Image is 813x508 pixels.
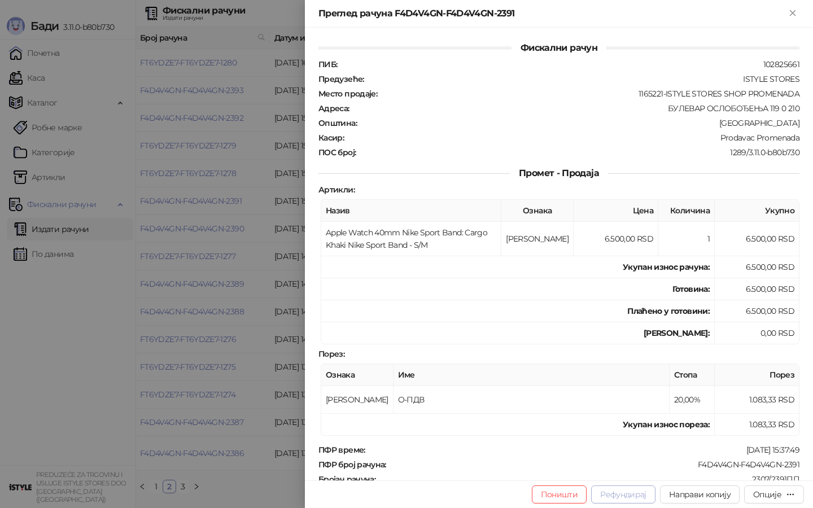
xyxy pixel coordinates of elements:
div: Prodavac Promenada [345,133,801,143]
td: 1.083,33 RSD [715,386,799,414]
div: 1165221-ISTYLE STORES SHOP PROMENADA [378,89,801,99]
strong: [PERSON_NAME]: [644,328,710,338]
div: Преглед рачуна F4D4V4GN-F4D4V4GN-2391 [318,7,786,20]
strong: ПОС број : [318,147,356,157]
td: О-ПДВ [394,386,670,414]
th: Ознака [321,364,394,386]
td: [PERSON_NAME] [321,386,394,414]
div: 2307/2391ПП [377,474,801,484]
td: 1 [658,222,715,256]
th: Име [394,364,670,386]
strong: Готовина : [672,284,710,294]
span: Фискални рачун [512,42,606,53]
td: 6.500,00 RSD [715,278,799,300]
th: Цена [574,200,658,222]
div: Опције [753,489,781,500]
th: Порез [715,364,799,386]
td: [PERSON_NAME] [501,222,574,256]
strong: Општина : [318,118,357,128]
th: Укупно [715,200,799,222]
span: Направи копију [669,489,731,500]
button: Close [786,7,799,20]
th: Ознака [501,200,574,222]
strong: Место продаје : [318,89,377,99]
strong: Адреса : [318,103,349,113]
div: 102825661 [338,59,801,69]
button: Поништи [532,485,587,503]
strong: ПФР број рачуна : [318,459,386,470]
td: 20,00% [670,386,715,414]
strong: Бројач рачуна : [318,474,375,484]
div: [DATE] 15:37:49 [366,445,801,455]
strong: ПИБ : [318,59,337,69]
strong: Предузеће : [318,74,364,84]
td: 6.500,00 RSD [715,222,799,256]
td: 6.500,00 RSD [715,300,799,322]
strong: Укупан износ пореза: [623,419,710,430]
div: [GEOGRAPHIC_DATA] [358,118,801,128]
strong: Укупан износ рачуна : [623,262,710,272]
strong: Плаћено у готовини: [627,306,710,316]
strong: Артикли : [318,185,355,195]
td: Apple Watch 40mm Nike Sport Band: Cargo Khaki Nike Sport Band - S/M [321,222,501,256]
th: Количина [658,200,715,222]
div: БУЛЕВАР ОСЛОБОЂЕЊА 119 0 210 [351,103,801,113]
div: F4D4V4GN-F4D4V4GN-2391 [387,459,801,470]
div: 1289/3.11.0-b80b730 [357,147,801,157]
span: Промет - Продаја [510,168,608,178]
button: Направи копију [660,485,740,503]
td: 6.500,00 RSD [715,256,799,278]
div: ISTYLE STORES [365,74,801,84]
strong: Касир : [318,133,344,143]
td: 1.083,33 RSD [715,414,799,436]
strong: Порез : [318,349,344,359]
button: Рефундирај [591,485,655,503]
th: Стопа [670,364,715,386]
button: Опције [744,485,804,503]
td: 0,00 RSD [715,322,799,344]
strong: ПФР време : [318,445,365,455]
td: 6.500,00 RSD [574,222,658,256]
th: Назив [321,200,501,222]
